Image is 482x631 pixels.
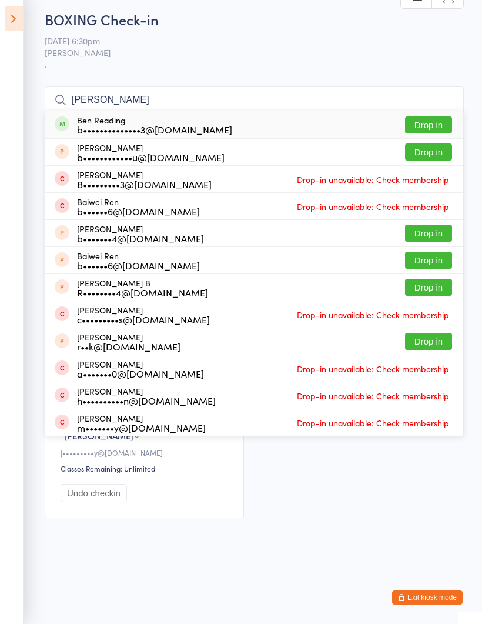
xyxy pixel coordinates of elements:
div: [PERSON_NAME] [77,177,212,196]
div: [PERSON_NAME] B [77,285,208,304]
div: Ben Reading [77,122,232,141]
div: [PERSON_NAME] [77,231,204,250]
span: . [45,65,464,77]
span: Drop-in unavailable: Check membership [294,313,452,330]
div: m•••••••y@[DOMAIN_NAME] [77,430,206,439]
div: [PERSON_NAME] [77,312,210,331]
h2: BOXING Check-in [45,16,464,36]
div: [PERSON_NAME] [77,420,206,439]
div: Baiwei Ren [77,204,200,223]
span: Drop-in unavailable: Check membership [294,367,452,385]
button: Exit kiosk mode [392,597,463,612]
button: Drop in [405,340,452,357]
span: Drop-in unavailable: Check membership [294,394,452,412]
button: Drop in [405,123,452,141]
button: Undo checkin [61,491,127,509]
span: Drop-in unavailable: Check membership [294,205,452,222]
div: b••••••••••••••3@[DOMAIN_NAME] [77,132,232,141]
span: [DATE] 6:30pm [45,42,446,54]
div: h••••••••••n@[DOMAIN_NAME] [77,403,216,412]
span: Drop-in unavailable: Check membership [294,421,452,439]
div: [PERSON_NAME] [77,393,216,412]
div: r••k@[DOMAIN_NAME] [77,349,180,358]
button: Drop in [405,286,452,303]
button: Drop in [405,232,452,249]
button: Drop in [405,151,452,168]
div: [PERSON_NAME] [77,339,180,358]
div: [PERSON_NAME] [77,150,225,169]
span: [PERSON_NAME] [45,54,446,65]
div: Baiwei Ren [77,258,200,277]
span: Drop-in unavailable: Check membership [294,178,452,195]
div: B•••••••••3@[DOMAIN_NAME] [77,186,212,196]
div: [PERSON_NAME] [77,366,204,385]
div: R••••••••4@[DOMAIN_NAME] [77,295,208,304]
div: c•••••••••s@[DOMAIN_NAME] [77,322,210,331]
div: b•••••••4@[DOMAIN_NAME] [77,241,204,250]
div: J•••••••••y@[DOMAIN_NAME] [61,455,232,465]
input: Search [45,94,464,121]
div: b••••••6@[DOMAIN_NAME] [77,268,200,277]
button: Drop in [405,259,452,276]
div: Classes Remaining: Unlimited [61,470,232,480]
div: b••••••6@[DOMAIN_NAME] [77,213,200,223]
div: b••••••••••••u@[DOMAIN_NAME] [77,159,225,169]
div: a•••••••0@[DOMAIN_NAME] [77,376,204,385]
